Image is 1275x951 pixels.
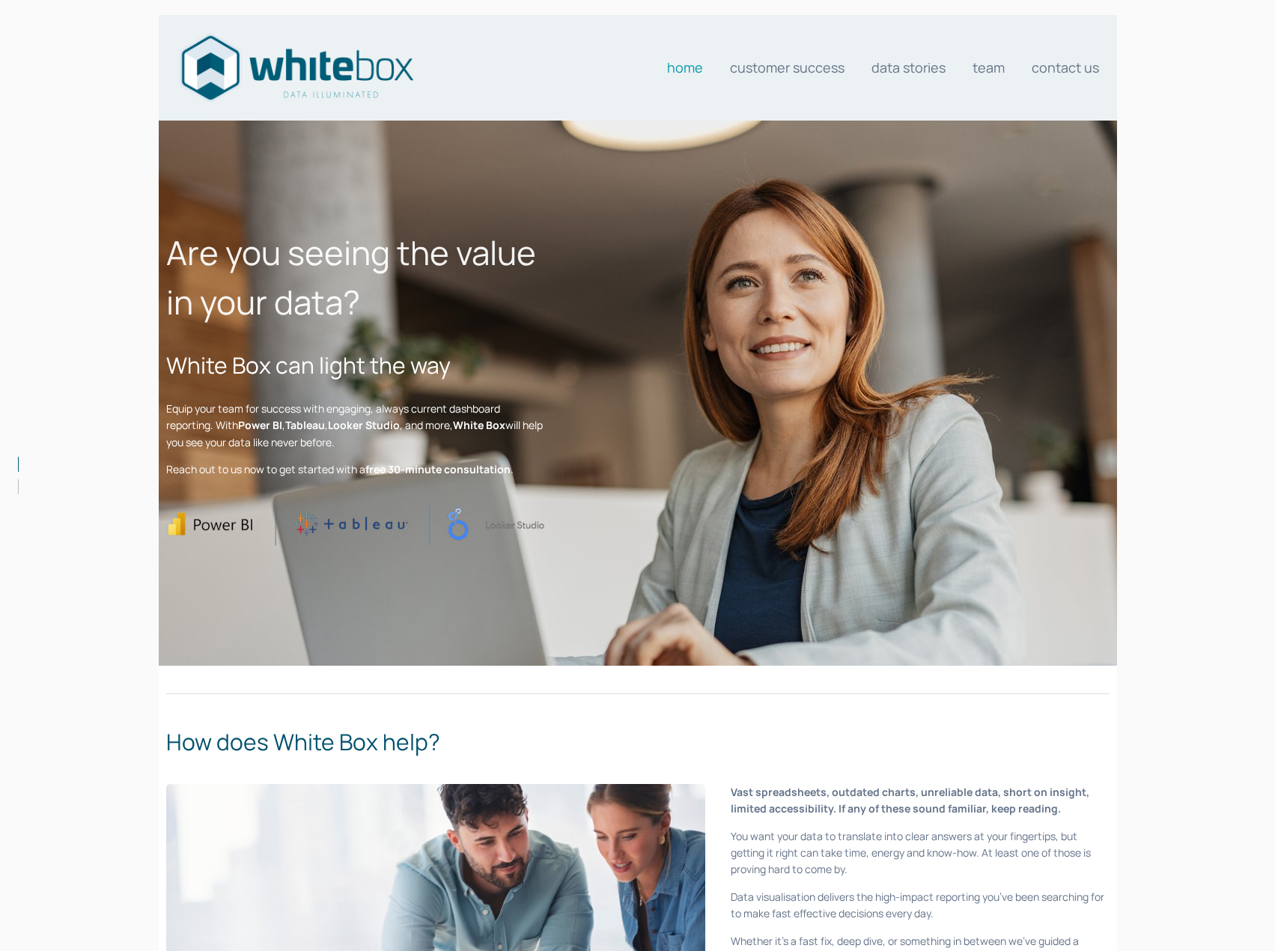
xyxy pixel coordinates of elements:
p: Equip your team for success with engaging, always current dashboard reporting. With , , , and mor... [166,401,544,451]
h1: Are you seeing the value in your data? [166,228,544,326]
img: Data consultants [177,31,416,105]
p: Data visualisation delivers the high-impact reporting you’ve been searching for to make fast effe... [731,889,1109,923]
strong: Tableau [285,418,325,432]
a: Customer Success [730,52,845,82]
a: Home [667,52,703,82]
strong: Looker Studio [328,418,400,432]
a: Contact us [1032,52,1099,82]
strong: Power BI [238,418,282,432]
p: You want your data to translate into clear answers at your fingertips, but getting it right can t... [731,828,1109,878]
a: Team [973,52,1005,82]
strong: White Box [453,418,505,432]
strong: free 30-minute consultation [365,462,511,476]
a: Data stories [871,52,946,82]
h2: White Box can light the way [166,348,544,382]
iframe: Form 0 [892,228,1110,340]
strong: Vast spreadsheets, outdated charts, unreliable data, short on insight, limited accessibility. If ... [731,785,1092,815]
h2: How does White Box help? [166,725,1110,759]
p: Reach out to us now to get started with a . [166,461,544,478]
